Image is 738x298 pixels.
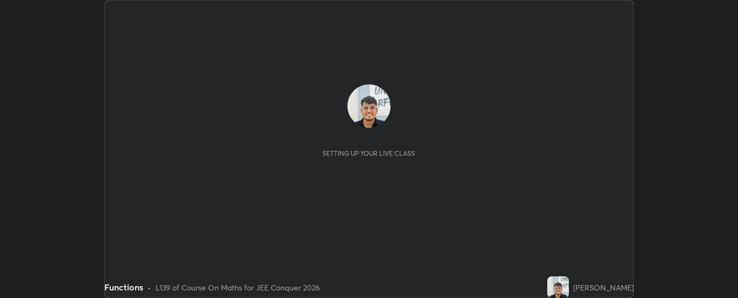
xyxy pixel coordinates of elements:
img: 7db77c1a745348f4aced13ee6fc2ebb3.jpg [347,84,391,128]
div: [PERSON_NAME] [573,282,634,293]
img: 7db77c1a745348f4aced13ee6fc2ebb3.jpg [547,276,569,298]
div: L139 of Course On Maths for JEE Conquer 2026 [156,282,320,293]
div: Setting up your live class [323,149,415,157]
div: Functions [104,281,143,294]
div: • [147,282,151,293]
